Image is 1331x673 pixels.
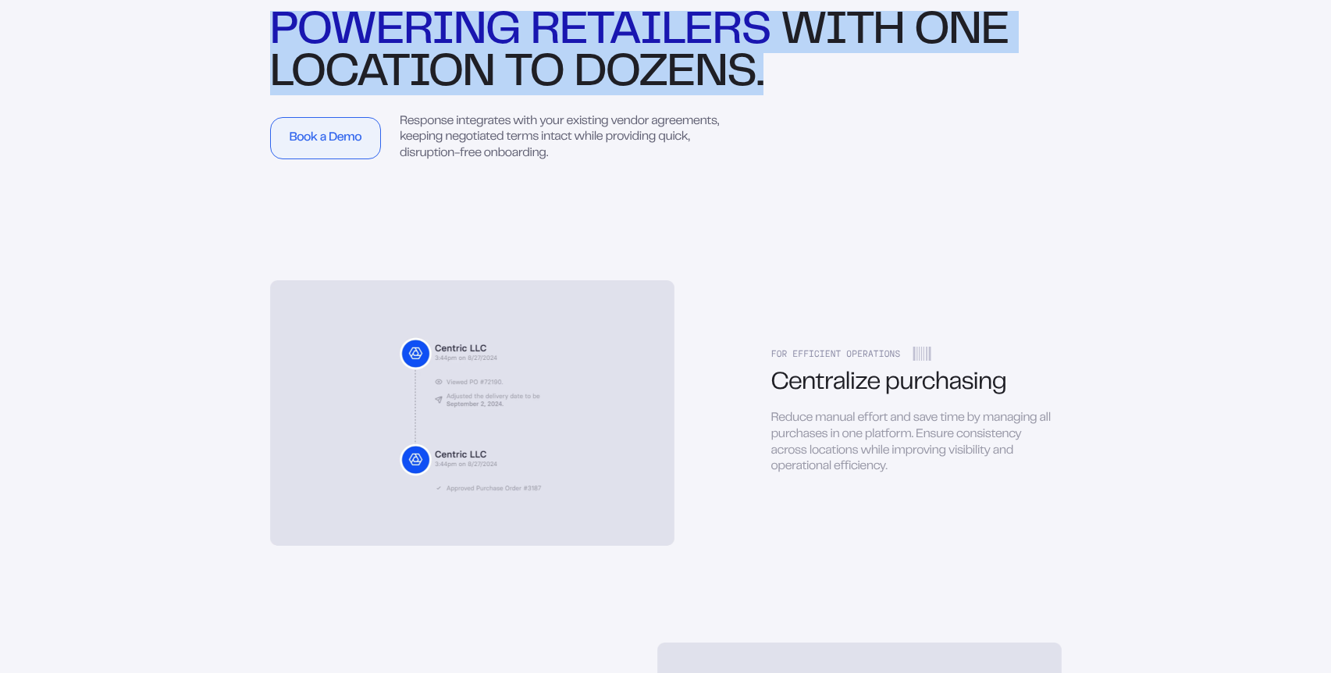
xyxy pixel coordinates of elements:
div: Reduce manual effort and save time by managing all purchases in one platform. Ensure consistency ... [771,411,1060,475]
span: WITH [781,12,904,52]
div: FOR EFFICIENT OPERATIONS [771,347,1060,361]
img: Centralize spend [270,280,674,546]
span: ONE [915,12,1009,52]
div: Centralize purchasing [771,372,1060,397]
span: POWERING [270,12,521,52]
span: TO [505,54,564,94]
a: Book a Demo [270,117,381,159]
div: Book a Demo [290,132,361,144]
span: LOCATION [270,54,495,94]
div: Response integrates with your existing vendor agreements, keeping negotiated terms intact while p... [400,114,727,162]
span: DOZENS. [574,54,763,94]
span: RETAILERS [530,12,770,52]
